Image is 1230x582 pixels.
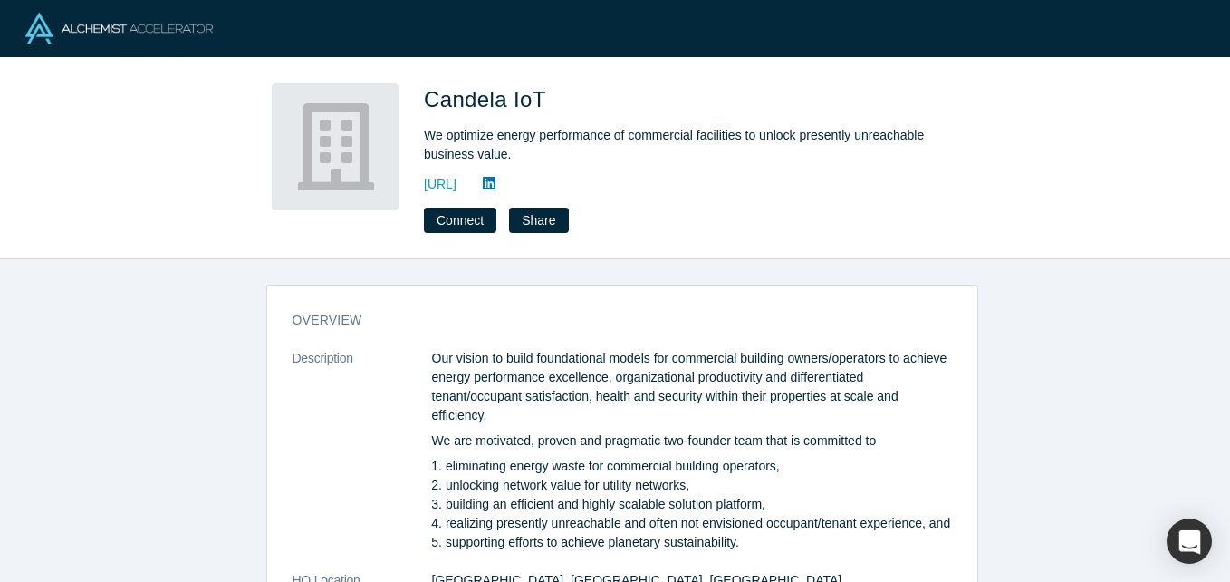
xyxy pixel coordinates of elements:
h3: overview [293,311,927,330]
dt: Description [293,349,432,571]
img: Alchemist Logo [25,13,213,44]
img: Candela IoT's Logo [272,83,399,210]
p: Our vision to build foundational models for commercial building owners/operators to achieve energ... [432,349,952,425]
li: unlocking network value for utility networks, [446,476,952,495]
p: We are motivated, proven and pragmatic two-founder team that is committed to [432,432,952,451]
div: We optimize energy performance of commercial facilities to unlock presently unreachable business ... [424,126,931,164]
span: Candela IoT [424,87,552,112]
li: building an efficient and highly scalable solution platform, [446,495,952,514]
button: Connect [424,208,496,233]
li: realizing presently unreachable and often not envisioned occupant/tenant experience, and [446,514,952,533]
li: eliminating energy waste for commercial building operators, [446,457,952,476]
button: Share [509,208,568,233]
li: supporting efforts to achieve planetary sustainability. [446,533,952,552]
a: [URL] [424,175,456,194]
